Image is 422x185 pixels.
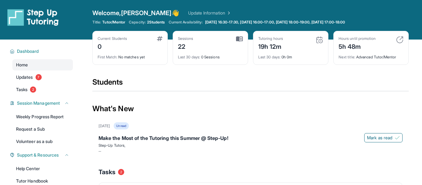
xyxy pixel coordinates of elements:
[12,163,73,174] a: Help Center
[129,20,146,25] span: Capacity:
[178,36,193,41] div: Sessions
[396,36,403,44] img: card
[102,20,125,25] span: Tutor/Mentor
[15,100,69,106] button: Session Management
[17,152,59,158] span: Support & Resources
[16,86,27,93] span: Tasks
[225,10,231,16] img: Chevron Right
[169,20,203,25] span: Current Availability:
[30,86,36,93] span: 2
[147,20,165,25] span: 2 Students
[12,111,73,122] a: Weekly Progress Report
[258,55,281,59] span: Last 30 days :
[15,48,69,54] button: Dashboard
[98,41,127,51] div: 0
[114,122,129,129] div: Unread
[98,51,162,60] div: No matches yet
[99,143,403,148] p: Step-Up Tutors,
[7,9,59,26] img: logo
[92,95,409,122] div: What's New
[118,169,124,175] span: 2
[236,36,243,42] img: card
[395,135,400,140] img: Mark as read
[92,9,179,17] span: Welcome, [PERSON_NAME] 👋
[258,51,323,60] div: 0h 0m
[12,59,73,70] a: Home
[339,41,376,51] div: 5h 48m
[178,55,200,59] span: Last 30 days :
[15,152,69,158] button: Support & Resources
[99,134,403,143] div: Make the Most of the Tutoring this Summer @ Step-Up!
[12,136,73,147] a: Volunteer as a sub
[12,72,73,83] a: Updates7
[157,36,162,41] img: card
[36,74,42,80] span: 7
[205,20,345,25] span: [DATE] 16:30-17:30, [DATE] 16:00-17:00, [DATE] 18:00-19:00, [DATE] 17:00-18:00
[99,124,110,128] div: [DATE]
[258,36,283,41] div: Tutoring hours
[178,41,193,51] div: 22
[339,36,376,41] div: Hours until promotion
[204,20,346,25] a: [DATE] 16:30-17:30, [DATE] 16:00-17:00, [DATE] 18:00-19:00, [DATE] 17:00-18:00
[367,135,392,141] span: Mark as read
[316,36,323,44] img: card
[16,62,28,68] span: Home
[92,20,101,25] span: Title:
[16,74,33,80] span: Updates
[339,51,403,60] div: Advanced Tutor/Mentor
[12,84,73,95] a: Tasks2
[12,124,73,135] a: Request a Sub
[98,55,117,59] span: First Match :
[188,10,231,16] a: Update Information
[17,48,39,54] span: Dashboard
[98,36,127,41] div: Current Students
[258,41,283,51] div: 19h 12m
[364,133,403,142] button: Mark as read
[99,168,116,176] span: Tasks
[17,100,60,106] span: Session Management
[178,51,243,60] div: 0 Sessions
[339,55,355,59] span: Next title :
[92,77,409,91] div: Students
